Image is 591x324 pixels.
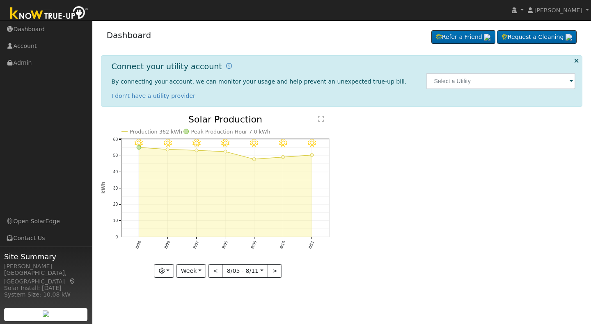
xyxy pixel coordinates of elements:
[426,73,575,89] input: Select a Utility
[6,5,92,23] img: Know True-Up
[107,30,151,40] a: Dashboard
[534,7,582,14] span: [PERSON_NAME]
[4,284,88,292] div: Solar Install: [DATE]
[4,251,88,262] span: Site Summary
[497,30,577,44] a: Request a Cleaning
[69,278,76,285] a: Map
[112,62,222,71] h1: Connect your utility account
[112,78,407,85] span: By connecting your account, we can monitor your usage and help prevent an unexpected true-up bill.
[431,30,495,44] a: Refer a Friend
[4,262,88,271] div: [PERSON_NAME]
[4,269,88,286] div: [GEOGRAPHIC_DATA], [GEOGRAPHIC_DATA]
[484,34,490,41] img: retrieve
[112,93,195,99] a: I don't have a utility provider
[4,290,88,299] div: System Size: 10.08 kW
[566,34,572,41] img: retrieve
[43,310,49,317] img: retrieve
